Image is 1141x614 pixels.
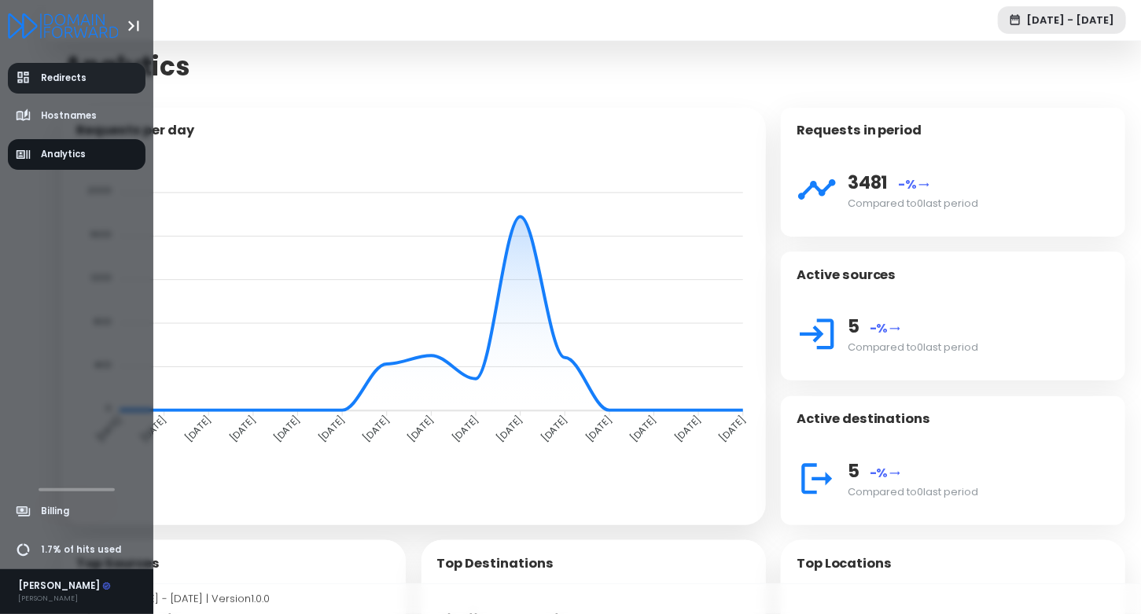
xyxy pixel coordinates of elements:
tspan: [DATE] [405,412,436,443]
div: [PERSON_NAME] [18,593,112,604]
tspan: [DATE] [226,412,258,443]
div: Compared to 0 last period [848,196,1110,211]
span: Redirects [41,72,86,85]
h5: Requests per day [77,123,195,138]
div: 5 [848,313,1110,340]
a: Redirects [8,63,146,94]
span: -% [870,464,901,482]
tspan: [DATE] [494,412,525,443]
h5: Top Locations [797,556,893,572]
tspan: [DATE] [271,412,303,443]
a: 1.7% of hits used [8,535,146,565]
a: Logo [8,14,119,35]
div: Compared to 0 last period [848,340,1110,355]
span: Analytics [41,148,86,161]
span: -% [899,175,930,193]
span: -% [870,319,901,337]
h4: Active destinations [797,411,931,427]
tspan: [DATE] [449,412,480,443]
h4: Active sources [797,267,896,283]
tspan: [DATE] [672,412,703,443]
span: Billing [41,505,69,518]
tspan: [DATE] [315,412,347,443]
tspan: [DATE] [538,412,569,443]
h4: Requests in period [797,123,922,138]
div: Compared to 0 last period [848,484,1110,500]
div: [PERSON_NAME] [18,579,112,594]
tspan: [DATE] [182,412,213,443]
tspan: [DATE] [360,412,392,443]
span: Copyright © [DATE] - [DATE] | Version 1.0.0 [61,591,270,606]
tspan: [DATE] [583,412,614,443]
h5: Top Destinations [436,556,554,572]
span: 1.7% of hits used [41,543,121,557]
span: Hostnames [41,109,97,123]
button: Toggle Aside [119,11,149,41]
tspan: [DATE] [628,412,659,443]
tspan: [DATE] [716,412,748,443]
div: 5 [848,458,1110,484]
a: Hostnames [8,101,146,131]
a: Billing [8,496,146,527]
div: 3481 [848,169,1110,196]
a: Analytics [8,139,146,170]
button: [DATE] - [DATE] [998,6,1126,34]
